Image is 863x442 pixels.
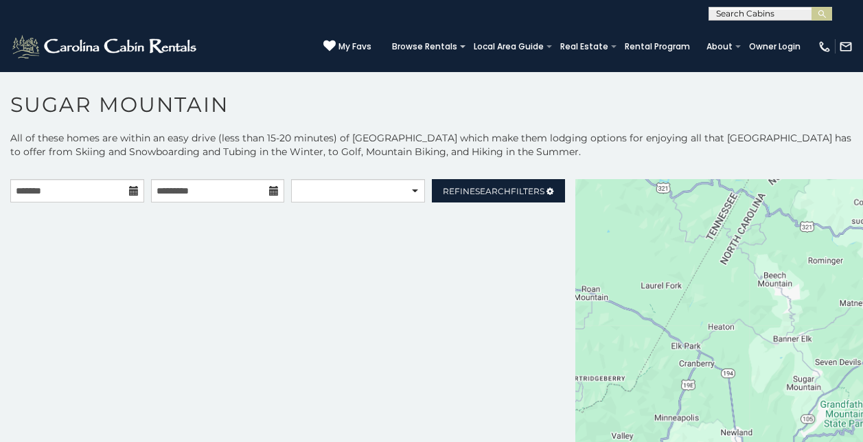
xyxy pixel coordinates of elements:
[618,37,697,56] a: Rental Program
[385,37,464,56] a: Browse Rentals
[475,186,511,196] span: Search
[467,37,551,56] a: Local Area Guide
[443,186,544,196] span: Refine Filters
[742,37,807,56] a: Owner Login
[839,40,853,54] img: mail-regular-white.png
[10,33,200,60] img: White-1-2.png
[700,37,739,56] a: About
[553,37,615,56] a: Real Estate
[818,40,831,54] img: phone-regular-white.png
[323,40,371,54] a: My Favs
[338,40,371,53] span: My Favs
[432,179,566,202] a: RefineSearchFilters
